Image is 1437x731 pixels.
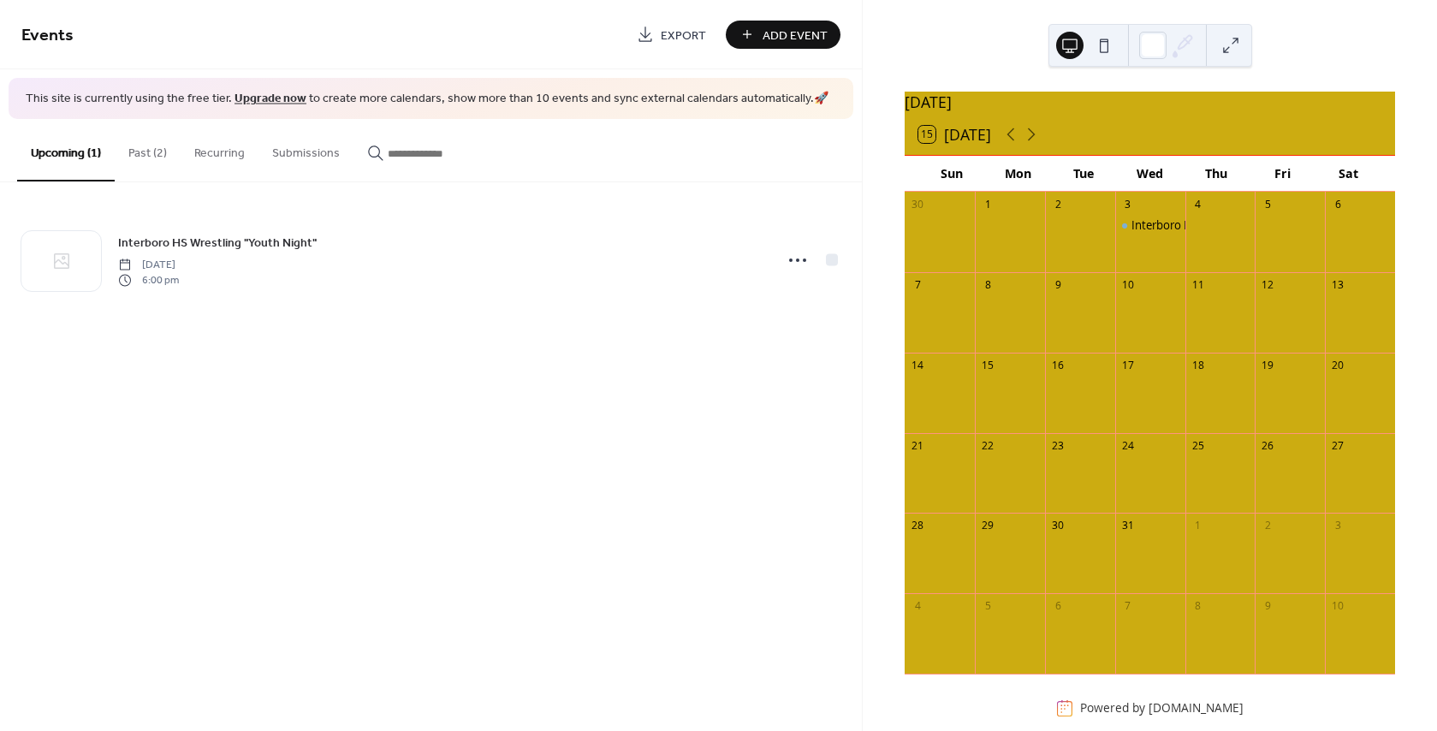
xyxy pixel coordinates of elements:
div: Interboro HS Wrestling "Youth Night" [1115,217,1185,233]
button: Submissions [258,119,353,180]
div: 4 [911,599,925,614]
div: 31 [1120,519,1135,533]
div: 22 [981,438,995,453]
div: 2 [1261,519,1275,533]
div: 6 [1051,599,1066,614]
div: 30 [911,197,925,211]
div: 2 [1051,197,1066,211]
div: Sat [1315,156,1381,191]
div: 20 [1331,358,1345,372]
div: 28 [911,519,925,533]
a: Upgrade now [235,87,306,110]
div: 10 [1120,277,1135,292]
div: 5 [981,599,995,614]
div: 11 [1191,277,1205,292]
span: 6:00 pm [118,273,179,288]
span: Interboro HS Wrestling "Youth Night" [118,234,317,252]
div: 10 [1331,599,1345,614]
a: Export [624,21,719,49]
div: 7 [1120,599,1135,614]
div: 5 [1261,197,1275,211]
div: 4 [1191,197,1205,211]
div: Powered by [1080,701,1244,716]
div: 13 [1331,277,1345,292]
div: Thu [1183,156,1249,191]
div: Fri [1250,156,1315,191]
div: Interboro HS Wrestling "Youth Night" [1131,217,1321,233]
div: 21 [911,438,925,453]
div: 8 [1191,599,1205,614]
div: 30 [1051,519,1066,533]
div: 3 [1120,197,1135,211]
div: 25 [1191,438,1205,453]
button: Add Event [726,21,840,49]
div: 14 [911,358,925,372]
div: 16 [1051,358,1066,372]
button: Recurring [181,119,258,180]
div: 9 [1261,599,1275,614]
div: Sun [918,156,984,191]
button: Upcoming (1) [17,119,115,181]
div: 12 [1261,277,1275,292]
div: 26 [1261,438,1275,453]
span: This site is currently using the free tier. to create more calendars, show more than 10 events an... [26,91,828,108]
div: 15 [981,358,995,372]
span: Events [21,19,74,52]
div: 7 [911,277,925,292]
div: 29 [981,519,995,533]
div: 1 [981,197,995,211]
div: 6 [1331,197,1345,211]
span: Export [661,27,706,45]
button: Past (2) [115,119,181,180]
div: 24 [1120,438,1135,453]
div: 23 [1051,438,1066,453]
div: Wed [1117,156,1183,191]
div: [DATE] [905,92,1395,114]
div: 17 [1120,358,1135,372]
span: [DATE] [118,257,179,272]
div: 8 [981,277,995,292]
div: 9 [1051,277,1066,292]
div: 3 [1331,519,1345,533]
div: Mon [985,156,1051,191]
a: [DOMAIN_NAME] [1149,701,1244,716]
div: Tue [1051,156,1117,191]
div: 27 [1331,438,1345,453]
span: Add Event [763,27,828,45]
a: Interboro HS Wrestling "Youth Night" [118,233,317,253]
button: 15[DATE] [912,122,997,147]
div: 18 [1191,358,1205,372]
div: 19 [1261,358,1275,372]
div: 1 [1191,519,1205,533]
